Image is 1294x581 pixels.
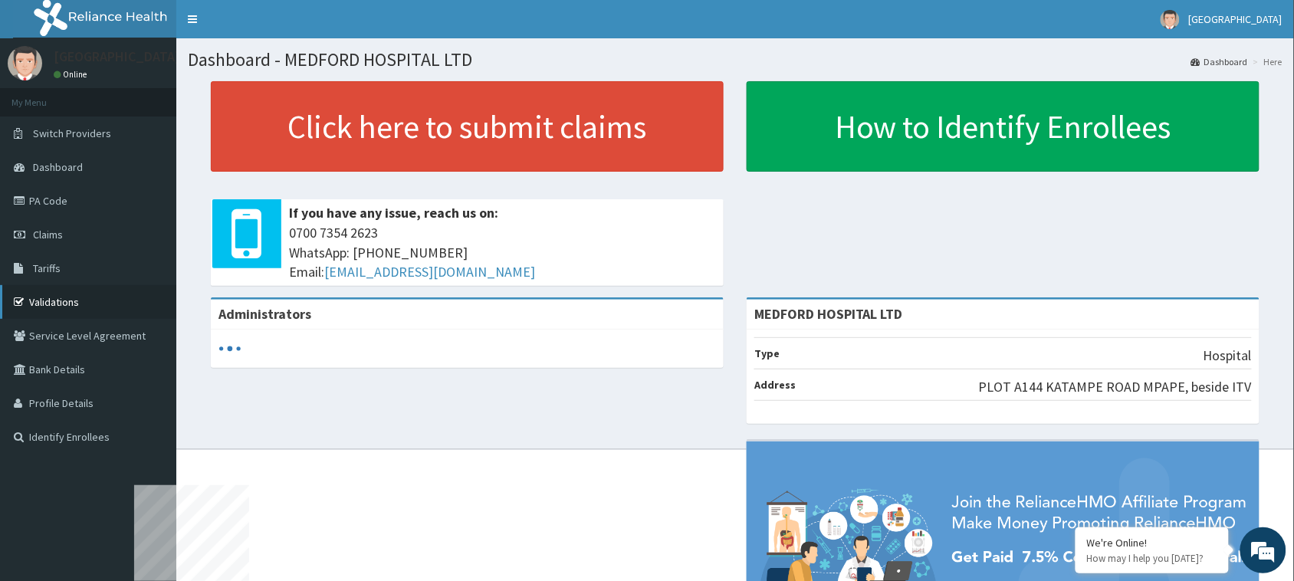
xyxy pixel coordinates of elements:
p: How may I help you today? [1087,552,1217,565]
p: Hospital [1204,346,1252,366]
a: [EMAIL_ADDRESS][DOMAIN_NAME] [324,263,535,281]
li: Here [1250,55,1283,68]
span: Tariffs [33,261,61,275]
a: Dashboard [1191,55,1248,68]
span: [GEOGRAPHIC_DATA] [1189,12,1283,26]
div: We're Online! [1087,536,1217,550]
a: How to Identify Enrollees [747,81,1260,172]
b: If you have any issue, reach us on: [289,204,498,222]
b: Administrators [218,305,311,323]
span: 0700 7354 2623 WhatsApp: [PHONE_NUMBER] Email: [289,223,716,282]
b: Type [754,346,780,360]
span: Dashboard [33,160,83,174]
h1: Dashboard - MEDFORD HOSPITAL LTD [188,50,1283,70]
p: [GEOGRAPHIC_DATA] [54,50,180,64]
p: PLOT A144 KATAMPE ROAD MPAPE, beside ITV [979,377,1252,397]
a: Online [54,69,90,80]
span: Claims [33,228,63,241]
strong: MEDFORD HOSPITAL LTD [754,305,903,323]
img: User Image [8,46,42,80]
span: Switch Providers [33,126,111,140]
a: Click here to submit claims [211,81,724,172]
img: User Image [1161,10,1180,29]
b: Address [754,378,796,392]
svg: audio-loading [218,337,241,360]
